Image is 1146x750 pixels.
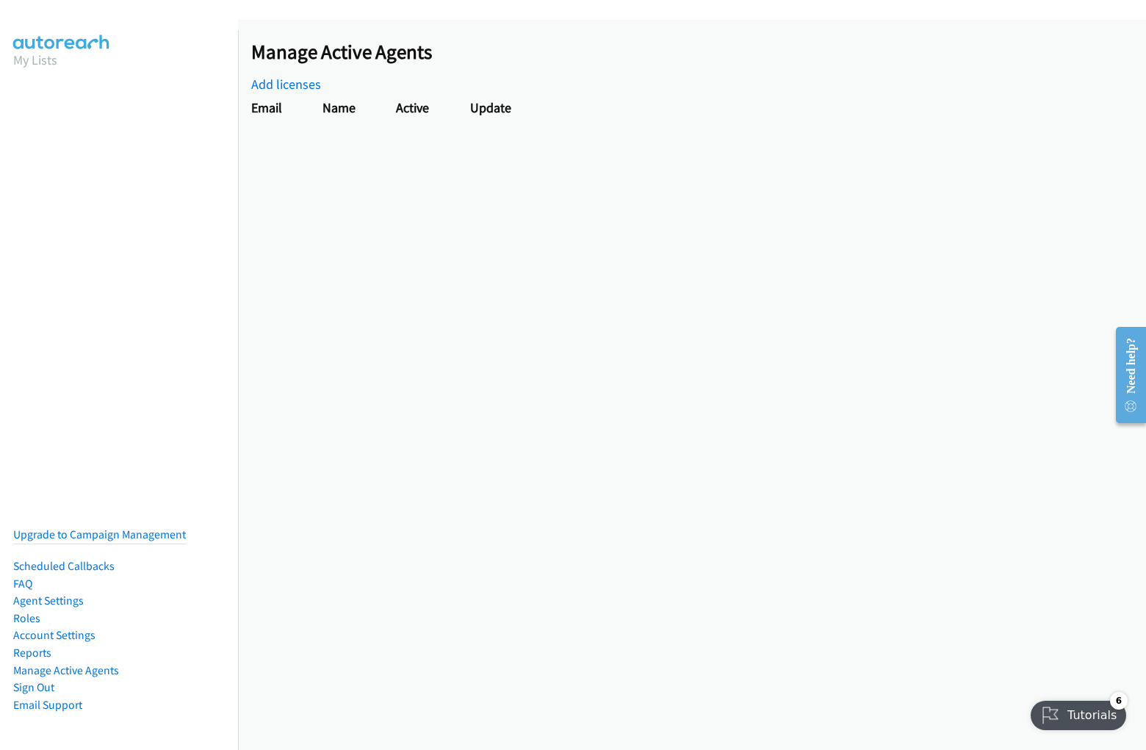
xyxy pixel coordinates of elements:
iframe: Resource Center [1103,317,1146,433]
th: Name [309,94,383,120]
a: Email Support [13,698,82,712]
a: FAQ [13,577,32,591]
a: Reports [13,646,51,660]
th: Email [238,94,309,120]
a: Scheduled Callbacks [13,559,115,573]
th: Update [457,94,541,120]
a: Manage Active Agents [13,663,119,677]
a: Agent Settings [13,594,84,607]
a: Roles [13,611,40,625]
a: Sign Out [13,680,54,694]
a: My Lists [13,51,57,68]
h2: Manage Active Agents [251,40,1146,65]
a: Add licenses [251,76,321,93]
iframe: Checklist [1022,686,1135,739]
th: Active [383,94,457,120]
a: Upgrade to Campaign Management [13,527,186,541]
a: Account Settings [13,628,95,642]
